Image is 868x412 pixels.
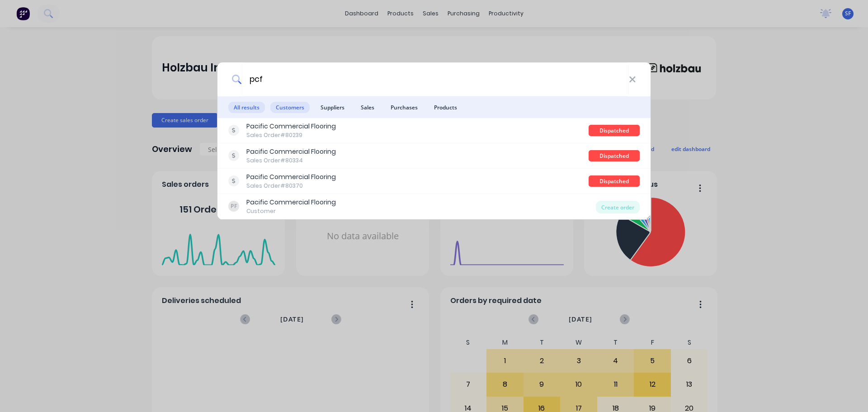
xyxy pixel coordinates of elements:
div: Sales Order #80334 [246,156,336,165]
span: Products [429,102,462,113]
input: Start typing a customer or supplier name to create a new order... [242,62,629,96]
div: Create order [596,201,640,213]
span: Suppliers [315,102,350,113]
div: Pacific Commercial Flooring [246,122,336,131]
div: Sales Order #80370 [246,182,336,190]
span: All results [228,102,265,113]
div: Customer [246,207,336,215]
span: Sales [355,102,380,113]
div: Pacific Commercial Flooring [246,172,336,182]
div: Sales Order #80239 [246,131,336,139]
div: Dispatched [589,125,640,136]
div: Pacific Commercial Flooring [246,147,336,156]
span: Customers [270,102,310,113]
span: Purchases [385,102,423,113]
div: Dispatched [589,175,640,187]
div: Dispatched [589,150,640,161]
div: PF [228,201,239,212]
div: Pacific Commercial Flooring [246,198,336,207]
